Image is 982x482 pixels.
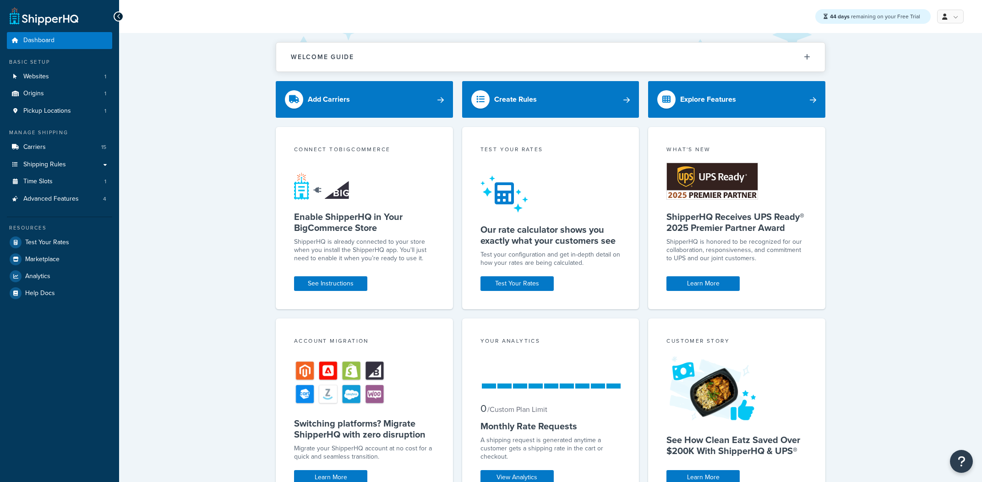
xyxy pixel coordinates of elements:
[7,251,112,268] a: Marketplace
[7,173,112,190] li: Time Slots
[462,81,639,118] a: Create Rules
[480,145,621,156] div: Test your rates
[23,161,66,169] span: Shipping Rules
[666,434,807,456] h5: See How Clean Eatz Saved Over $200K With ShipperHQ & UPS®
[7,191,112,208] a: Advanced Features4
[480,401,486,416] span: 0
[480,251,621,267] div: Test your configuration and get in-depth detail on how your rates are being calculated.
[480,436,621,461] div: A shipping request is generated anytime a customer gets a shipping rate in the cart or checkout.
[276,43,825,71] button: Welcome Guide
[666,337,807,347] div: Customer Story
[7,139,112,156] a: Carriers15
[294,172,351,200] img: connect-shq-bc-71769feb.svg
[7,129,112,137] div: Manage Shipping
[294,444,435,461] div: Migrate your ShipperHQ account at no cost for a quick and seamless transition.
[25,290,55,297] span: Help Docs
[950,450,973,473] button: Open Resource Center
[666,238,807,263] p: ShipperHQ is honored to be recognized for our collaboration, responsiveness, and commitment to UP...
[7,173,112,190] a: Time Slots1
[666,276,740,291] a: Learn More
[648,81,825,118] a: Explore Features
[7,32,112,49] a: Dashboard
[25,256,60,263] span: Marketplace
[480,337,621,347] div: Your Analytics
[7,191,112,208] li: Advanced Features
[7,103,112,120] a: Pickup Locations1
[23,195,79,203] span: Advanced Features
[7,285,112,301] a: Help Docs
[7,58,112,66] div: Basic Setup
[680,93,736,106] div: Explore Features
[830,12,920,21] span: remaining on your Free Trial
[487,404,547,415] small: / Custom Plan Limit
[294,211,435,233] h5: Enable ShipperHQ in Your BigCommerce Store
[7,234,112,251] a: Test Your Rates
[666,211,807,233] h5: ShipperHQ Receives UPS Ready® 2025 Premier Partner Award
[23,37,55,44] span: Dashboard
[480,421,621,432] h5: Monthly Rate Requests
[7,68,112,85] li: Websites
[294,145,435,156] div: Connect to BigCommerce
[291,54,354,60] h2: Welcome Guide
[480,224,621,246] h5: Our rate calculator shows you exactly what your customers see
[25,273,50,280] span: Analytics
[294,238,435,263] p: ShipperHQ is already connected to your store when you install the ShipperHQ app. You'll just need...
[830,12,850,21] strong: 44 days
[7,103,112,120] li: Pickup Locations
[103,195,106,203] span: 4
[104,178,106,186] span: 1
[104,107,106,115] span: 1
[25,239,69,246] span: Test Your Rates
[7,139,112,156] li: Carriers
[494,93,537,106] div: Create Rules
[7,268,112,285] a: Analytics
[7,85,112,102] li: Origins
[7,85,112,102] a: Origins1
[276,81,453,118] a: Add Carriers
[294,276,367,291] a: See Instructions
[294,337,435,347] div: Account Migration
[104,90,106,98] span: 1
[7,68,112,85] a: Websites1
[294,418,435,440] h5: Switching platforms? Migrate ShipperHQ with zero disruption
[101,143,106,151] span: 15
[666,145,807,156] div: What's New
[23,107,71,115] span: Pickup Locations
[7,224,112,232] div: Resources
[23,73,49,81] span: Websites
[23,90,44,98] span: Origins
[7,156,112,173] a: Shipping Rules
[308,93,350,106] div: Add Carriers
[480,276,554,291] a: Test Your Rates
[23,143,46,151] span: Carriers
[23,178,53,186] span: Time Slots
[104,73,106,81] span: 1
